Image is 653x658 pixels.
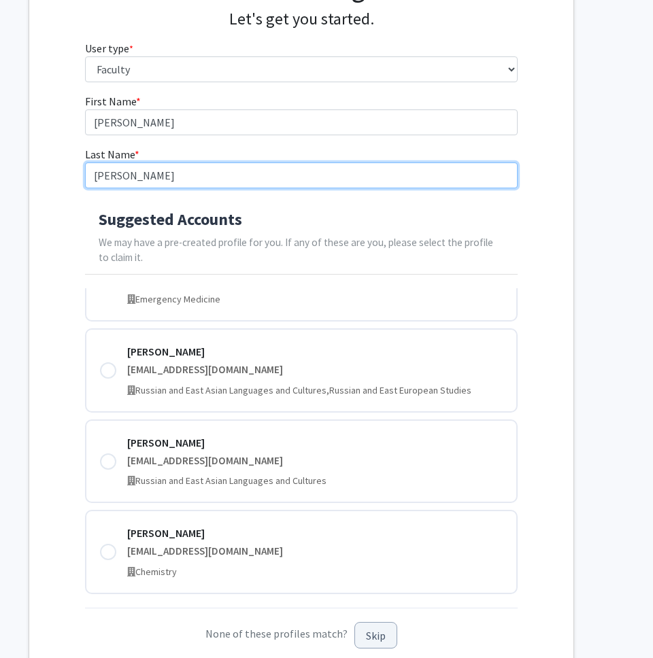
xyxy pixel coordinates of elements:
div: [PERSON_NAME] [127,343,503,360]
span: Emergency Medicine [135,293,220,305]
iframe: Chat [10,597,58,648]
span: Russian and East European Studies [329,384,471,396]
p: None of these profiles match? [85,622,518,648]
div: [EMAIL_ADDRESS][DOMAIN_NAME] [127,453,503,469]
h4: Let's get you started. [85,10,518,29]
button: Skip [354,622,397,648]
span: Chemistry [135,566,177,578]
span: Last Name [85,148,135,161]
span: First Name [85,94,136,108]
div: [PERSON_NAME] [127,434,503,451]
span: Russian and East Asian Languages and Cultures [135,474,326,487]
div: [PERSON_NAME] [127,525,503,541]
label: User type [85,40,133,56]
h4: Suggested Accounts [99,210,505,230]
p: We may have a pre-created profile for you. If any of these are you, please select the profile to ... [99,235,505,266]
span: Russian and East Asian Languages and Cultures, [135,384,329,396]
div: [EMAIL_ADDRESS][DOMAIN_NAME] [127,544,503,559]
div: [EMAIL_ADDRESS][DOMAIN_NAME] [127,362,503,378]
